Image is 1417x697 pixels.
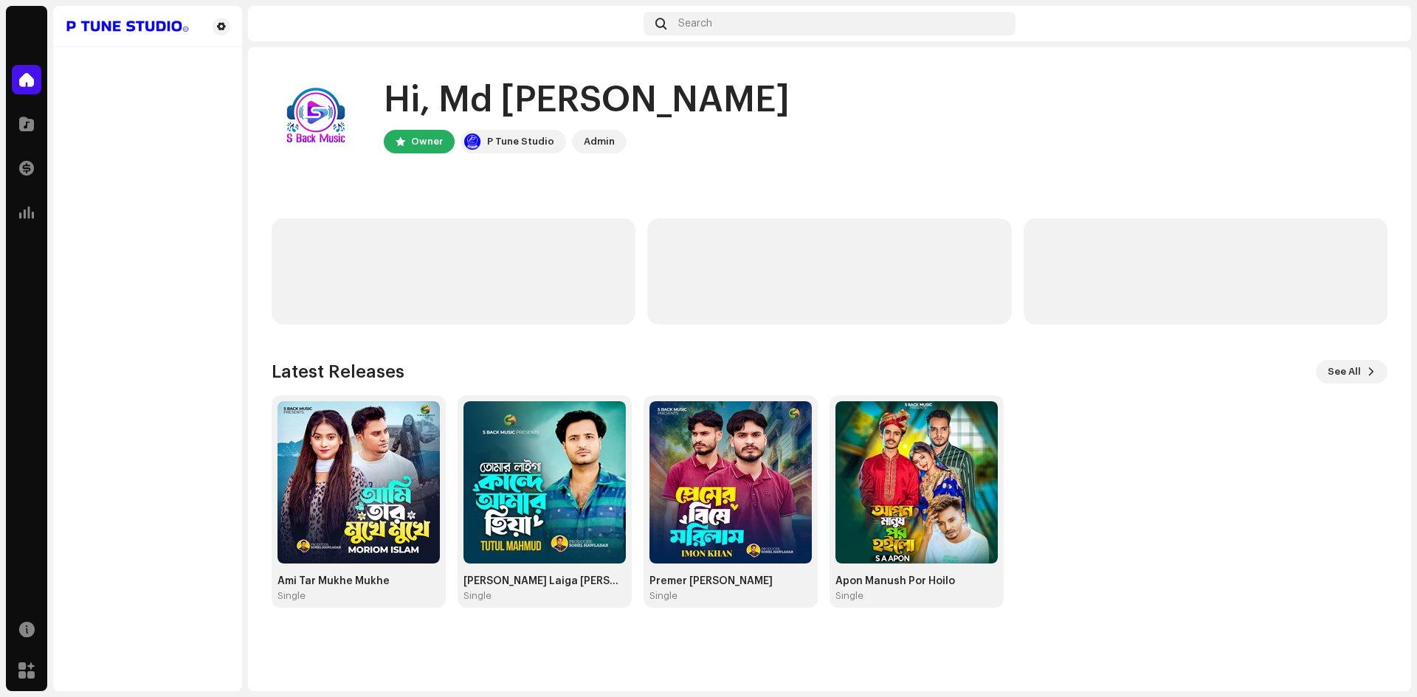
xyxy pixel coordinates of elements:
[463,590,492,602] div: Single
[411,133,443,150] div: Owner
[1328,357,1361,386] span: See All
[835,401,998,564] img: b4be0c82-3d16-497e-96c0-b42eb3f0d72e
[649,575,812,587] div: Premer [PERSON_NAME]
[463,401,626,564] img: 48285646-3c78-48b3-8dfb-340b11cb32ff
[272,360,404,384] h3: Latest Releases
[272,71,360,159] img: cd6f73db-fdfe-4f2e-aca3-4df9ede21d03
[463,133,481,150] img: a1dd4b00-069a-4dd5-89ed-38fbdf7e908f
[1370,12,1393,35] img: cd6f73db-fdfe-4f2e-aca3-4df9ede21d03
[649,590,678,602] div: Single
[384,77,790,124] div: Hi, Md [PERSON_NAME]
[463,575,626,587] div: [PERSON_NAME] Laiga [PERSON_NAME]
[584,133,615,150] div: Admin
[487,133,554,150] div: P Tune Studio
[649,401,812,564] img: 8489b883-27b5-4853-a36d-ca83dd943db1
[678,18,712,30] span: Search
[835,590,863,602] div: Single
[1316,360,1387,384] button: See All
[277,575,440,587] div: Ami Tar Mukhe Mukhe
[277,401,440,564] img: 89b77a46-9d7f-4112-9327-6177f67f6f41
[835,575,998,587] div: Apon Manush Por Hoilo
[277,590,306,602] div: Single
[65,18,189,35] img: 4a01500c-8103-42f4-b7f9-01936f9e99d0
